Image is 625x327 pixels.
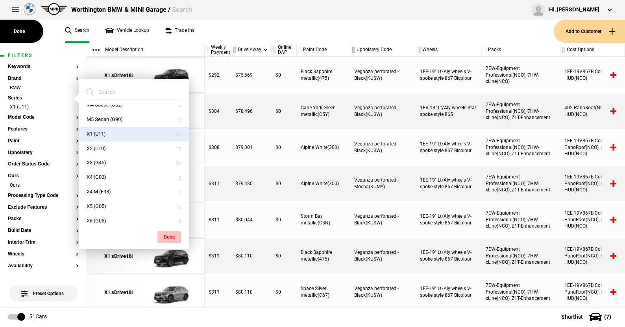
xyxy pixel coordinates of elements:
[416,57,482,93] div: 1EE-19" Lt/Aly wheels V-spoke style 867 Bicolour
[8,252,79,257] button: Wheels
[8,193,79,205] section: Processing Type Code
[23,281,64,296] span: Preset Options
[8,53,79,58] h1: Filters
[272,202,297,237] div: $0
[231,202,272,237] div: $80,044
[297,43,350,57] div: Paint Code
[41,3,67,15] img: mini.png
[350,130,416,165] div: Veganza perforated - Black(KUSW)
[560,166,625,201] div: 1EE-19V867BiCol, 402-PanoRoof(NCO), 610-HUD(NCO)
[416,43,481,57] div: Wheels
[272,43,296,57] div: Online DAP
[560,130,625,165] div: 1EE-19V867BiCol, 402-PanoRoof(NCO), 610-HUD(NCO)
[561,314,583,320] span: Shortlist
[205,238,231,274] div: $311
[91,58,146,93] a: X1 sDrive18i
[79,156,189,170] button: X3 (G45)
[205,43,231,57] div: Weekly Payment
[205,274,231,310] div: $311
[8,138,79,150] section: Paint
[205,57,231,93] div: $292
[350,57,416,93] div: Veganza perforated - Black(KUSW)
[482,238,560,274] div: 7EW-Equipment Professional(NCO), 7HW-xLine(NCO), Z1T-Enhancement
[416,94,482,129] div: 1EA-18" Lt/Aly wheels Star-spoke style 865
[297,274,350,310] div: Space Silver metallic(C67)
[549,6,599,14] div: Hi, [PERSON_NAME]
[8,205,79,210] button: Exclude Features
[79,127,189,141] button: X1 (U11)
[105,20,149,43] a: Vehicle Lookup
[8,96,79,115] section: SeriesX1 (U11)
[205,202,231,237] div: $311
[8,127,79,132] button: Features
[560,94,625,129] div: 402-PanoRoof(NCO), 610-HUD(NCO)
[482,57,560,93] div: 7EW-Equipment Professional(NCO), 7HW-xLine(NCO)
[416,274,482,310] div: 1EE-19" Lt/Aly wheels V-spoke style 867 Bicolour
[272,238,297,274] div: $0
[560,274,625,310] div: 1EE-19V867BiCol, 402-PanoRoof(NCO), 610-HUD(NCO)
[297,238,350,274] div: Black Sapphire metallic(475)
[8,263,79,269] button: Availability
[297,130,350,165] div: Alpine White(300)
[8,138,79,144] button: Paint
[8,162,79,173] section: Order Status Code
[297,166,350,201] div: Alpine White(300)
[172,6,192,13] span: Search
[416,130,482,165] div: 1EE-19" Lt/Aly wheels V-spoke style 867 Bicolour
[24,3,35,15] img: bmw.png
[231,57,272,93] div: $75,669
[350,166,416,201] div: Veganza perforated - Mocha(KUMY)
[8,64,79,76] section: Keywords
[8,127,79,138] section: Features
[231,166,272,201] div: $79,480
[8,216,79,222] button: Packs
[549,307,625,327] button: Shortlist(7)
[297,94,350,129] div: Cape York Green metallic(C5Y)
[482,94,560,129] div: 7EW-Equipment Professional(NCO), 7HW-xLine(NCO), Z1T-Enhancement
[8,205,79,217] section: Exclude Features
[8,193,79,198] button: Processing Type Code
[79,170,189,185] button: X4 (G02)
[416,166,482,201] div: 1EE-19" Lt/Aly wheels V-spoke style 867 Bicolour
[104,253,133,260] div: X1 sDrive18i
[8,228,79,233] button: Build Date
[560,57,625,93] div: 1EE-19V867BiCol, 610-HUD(NCO)
[554,20,625,43] button: Add to Customer
[104,289,133,296] div: X1 sDrive18i
[350,202,416,237] div: Veganza perforated - Black(KUSW)
[272,166,297,201] div: $0
[297,202,350,237] div: Storm Bay metallic(C3N)
[231,94,272,129] div: $78,496
[146,239,200,274] img: cosySec
[350,238,416,274] div: Veganza perforated - Black(KUSW)
[205,130,231,165] div: $308
[8,115,79,120] button: Model Code
[146,275,200,310] img: cosySec
[79,141,189,156] button: X2 (U10)
[8,240,79,252] section: Interior Trim
[272,57,297,93] div: $0
[8,162,79,167] button: Order Status Code
[231,130,272,165] div: $79,301
[272,130,297,165] div: $0
[79,199,189,214] button: X5 (G05)
[79,185,189,199] button: X4 M (F98)
[8,85,79,92] li: BMW
[104,72,133,79] div: X1 sDrive18i
[8,228,79,240] section: Build Date
[8,96,79,101] button: Series
[157,231,181,243] button: Done
[205,166,231,201] div: $311
[29,313,47,321] div: 51 Cars
[205,94,231,129] div: $304
[8,173,79,179] button: Ours
[79,98,189,112] button: M4 Coupe (G82)
[604,314,611,320] span: ( 7 )
[8,150,79,156] button: Upholstery
[416,202,482,237] div: 1EE-19" Lt/Aly wheels V-spoke style 867 Bicolour
[8,173,79,193] section: OursOurs
[350,43,416,57] div: Upholstery Code
[87,43,204,57] div: Model Description
[91,239,146,274] a: X1 sDrive18i
[8,216,79,228] section: Packs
